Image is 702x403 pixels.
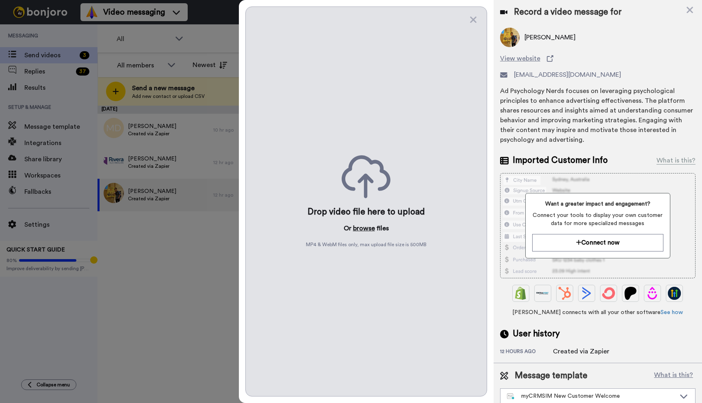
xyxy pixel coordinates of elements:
span: MP4 & WebM files only, max upload file size is 500 MB [306,241,427,248]
p: Or files [344,223,389,233]
span: Message template [515,370,587,382]
div: myCRMSIM New Customer Welcome [507,392,676,400]
a: View website [500,54,695,63]
img: Hubspot [558,287,571,300]
img: Ontraport [536,287,549,300]
img: Drip [646,287,659,300]
div: What is this? [656,156,695,165]
img: Patreon [624,287,637,300]
img: nextgen-template.svg [507,393,515,400]
img: GoHighLevel [668,287,681,300]
span: User history [513,328,560,340]
span: [EMAIL_ADDRESS][DOMAIN_NAME] [514,70,621,80]
button: Connect now [532,234,664,251]
span: Connect your tools to display your own customer data for more specialized messages [532,211,664,227]
span: View website [500,54,540,63]
img: ActiveCampaign [580,287,593,300]
div: Created via Zapier [553,347,609,356]
button: What is this? [652,370,695,382]
div: Ad Psychology Nerds focuses on leveraging psychological principles to enhance advertising effecti... [500,86,695,145]
span: Want a greater impact and engagement? [532,200,664,208]
span: [PERSON_NAME] connects with all your other software [500,308,695,316]
img: ConvertKit [602,287,615,300]
div: 12 hours ago [500,348,553,356]
button: browse [353,223,375,233]
div: Drop video file here to upload [308,206,425,218]
a: See how [661,310,683,315]
img: Shopify [514,287,527,300]
span: Imported Customer Info [513,154,608,167]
